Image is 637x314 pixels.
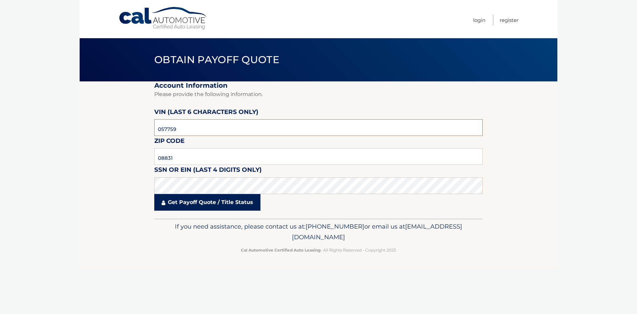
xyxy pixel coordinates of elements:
h2: Account Information [154,81,483,90]
p: Please provide the following information. [154,90,483,99]
label: Zip Code [154,136,184,148]
a: Login [473,15,485,26]
label: SSN or EIN (last 4 digits only) [154,165,262,177]
a: Cal Automotive [118,7,208,30]
strong: Cal Automotive Certified Auto Leasing [241,248,320,253]
span: Obtain Payoff Quote [154,53,279,66]
span: [PHONE_NUMBER] [306,223,364,230]
label: VIN (last 6 characters only) [154,107,258,119]
p: - All Rights Reserved - Copyright 2025 [159,247,478,254]
a: Register [500,15,519,26]
p: If you need assistance, please contact us at: or email us at [159,221,478,243]
a: Get Payoff Quote / Title Status [154,194,260,211]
